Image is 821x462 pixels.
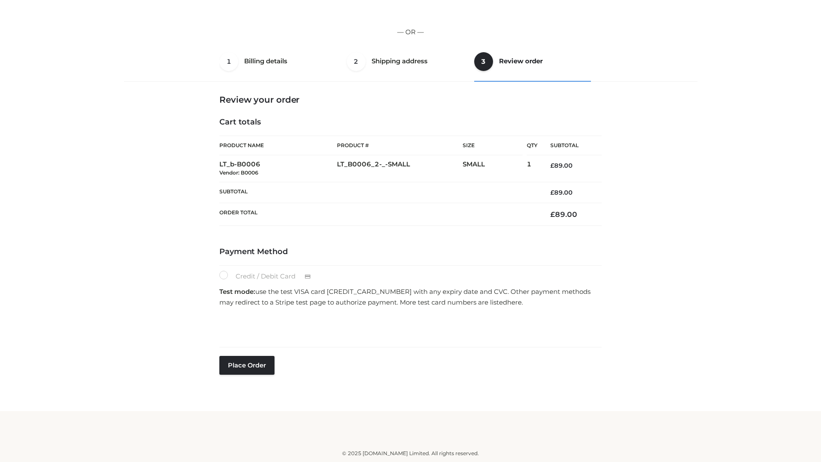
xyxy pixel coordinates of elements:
th: Qty [527,136,537,155]
span: £ [550,162,554,169]
span: £ [550,189,554,196]
strong: Test mode: [219,287,255,296]
td: LT_b-B0006 [219,155,337,182]
h4: Cart totals [219,118,602,127]
h4: Payment Method [219,247,602,257]
th: Product Name [219,136,337,155]
iframe: Secure payment input frame [218,311,600,342]
th: Product # [337,136,463,155]
th: Size [463,136,523,155]
label: Credit / Debit Card [219,271,320,282]
span: £ [550,210,555,219]
td: 1 [527,155,537,182]
h3: Review your order [219,95,602,105]
a: here [507,298,522,306]
img: Credit / Debit Card [300,272,316,282]
bdi: 89.00 [550,162,573,169]
bdi: 89.00 [550,189,573,196]
bdi: 89.00 [550,210,577,219]
p: use the test VISA card [CREDIT_CARD_NUMBER] with any expiry date and CVC. Other payment methods m... [219,286,602,308]
th: Subtotal [537,136,602,155]
button: Place order [219,356,275,375]
th: Subtotal [219,182,537,203]
div: © 2025 [DOMAIN_NAME] Limited. All rights reserved. [127,449,694,458]
th: Order Total [219,203,537,226]
td: LT_B0006_2-_-SMALL [337,155,463,182]
td: SMALL [463,155,527,182]
p: — OR — [127,27,694,38]
small: Vendor: B0006 [219,169,258,176]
